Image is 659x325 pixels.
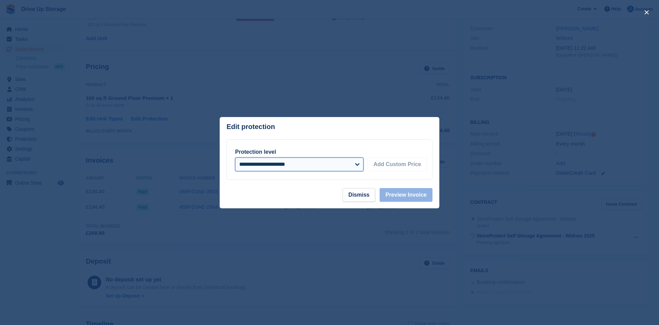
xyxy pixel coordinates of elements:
[380,188,432,202] button: Preview Invoice
[227,123,275,131] p: Edit protection
[343,188,375,202] button: Dismiss
[641,7,652,18] button: close
[235,149,276,155] label: Protection level
[368,158,427,171] button: Add Custom Price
